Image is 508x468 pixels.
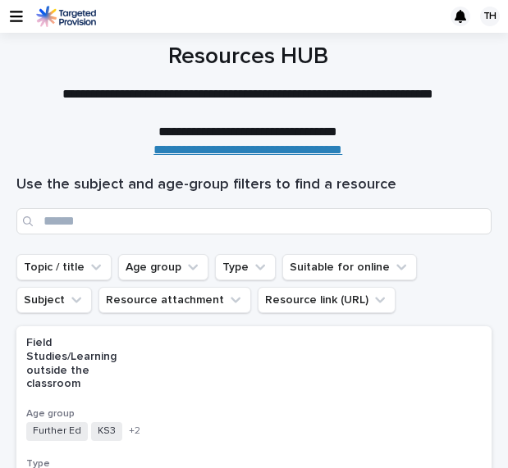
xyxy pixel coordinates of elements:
[16,208,492,234] input: Search
[98,287,251,313] button: Resource attachment
[16,254,112,280] button: Topic / title
[26,407,482,420] h3: Age group
[129,426,140,436] span: + 2
[480,7,500,26] div: TH
[16,175,492,195] h1: Use the subject and age-group filters to find a resource
[118,254,208,280] button: Age group
[16,42,480,72] h1: Resources HUB
[91,422,122,440] span: KS3
[36,6,96,27] img: M5nRWzHhSzIhMunXDL62
[282,254,417,280] button: Suitable for online
[26,336,144,391] p: Field Studies/Learning outside the classroom
[16,287,92,313] button: Subject
[26,422,88,440] span: Further Ed
[215,254,276,280] button: Type
[258,287,396,313] button: Resource link (URL)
